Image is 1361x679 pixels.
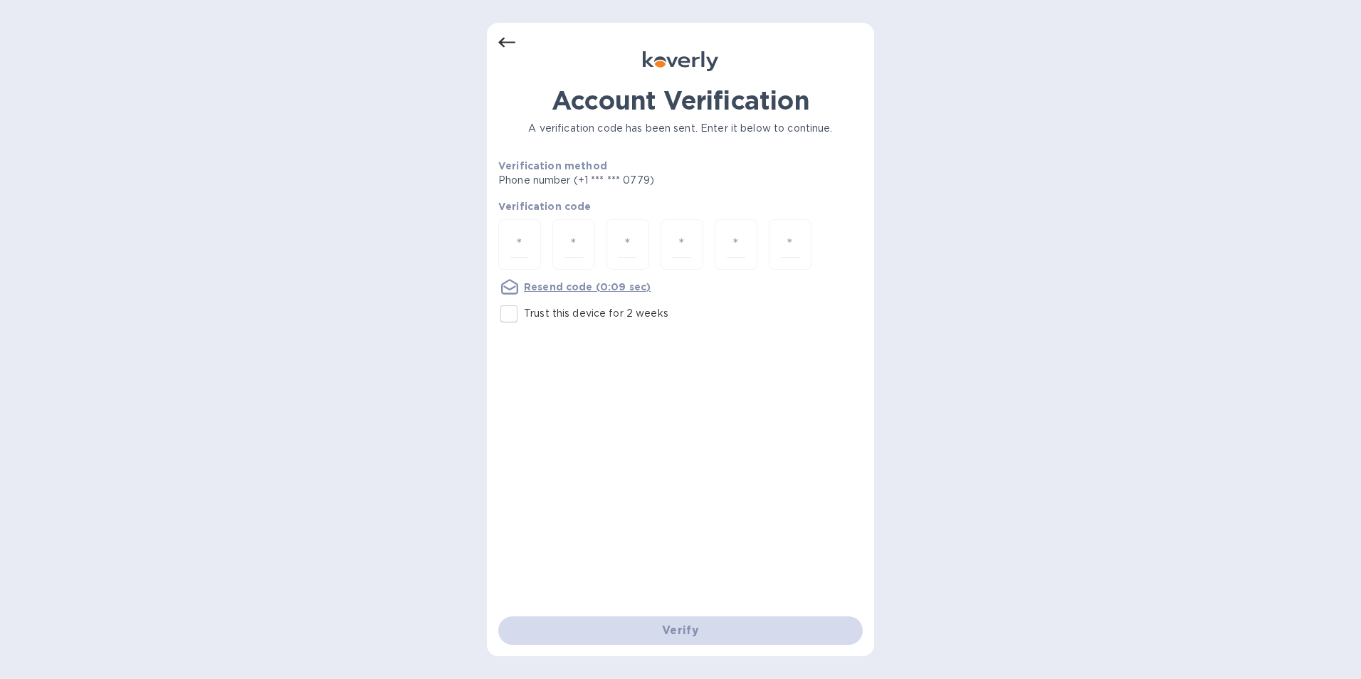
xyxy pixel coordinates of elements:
p: Trust this device for 2 weeks [524,306,668,321]
u: Resend code (0:09 sec) [524,281,651,293]
p: A verification code has been sent. Enter it below to continue. [498,121,863,136]
p: Verification code [498,199,863,214]
b: Verification method [498,160,607,172]
h1: Account Verification [498,85,863,115]
p: Phone number (+1 *** *** 0779) [498,173,763,188]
